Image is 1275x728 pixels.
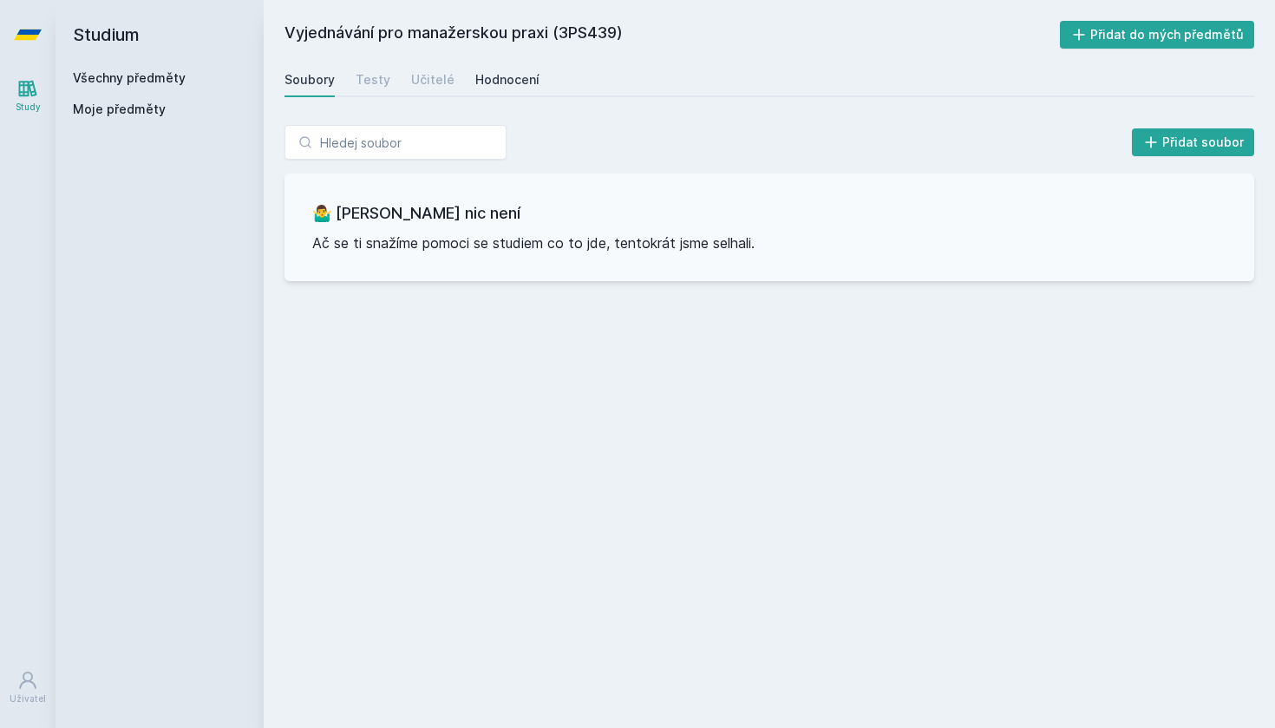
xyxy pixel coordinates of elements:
div: Učitelé [411,71,454,89]
div: Soubory [284,71,335,89]
a: Study [3,69,52,122]
input: Hledej soubor [284,125,507,160]
div: Hodnocení [475,71,539,89]
a: Uživatel [3,661,52,714]
div: Uživatel [10,692,46,705]
button: Přidat do mých předmětů [1060,21,1255,49]
a: Testy [356,62,390,97]
div: Study [16,101,41,114]
span: Moje předměty [73,101,166,118]
a: Učitelé [411,62,454,97]
button: Přidat soubor [1132,128,1255,156]
h3: 🤷‍♂️ [PERSON_NAME] nic není [312,201,1226,226]
p: Ač se ti snažíme pomoci se studiem co to jde, tentokrát jsme selhali. [312,233,1226,253]
a: Hodnocení [475,62,539,97]
a: Všechny předměty [73,70,186,85]
h2: Vyjednávání pro manažerskou praxi (3PS439) [284,21,1060,49]
a: Soubory [284,62,335,97]
div: Testy [356,71,390,89]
